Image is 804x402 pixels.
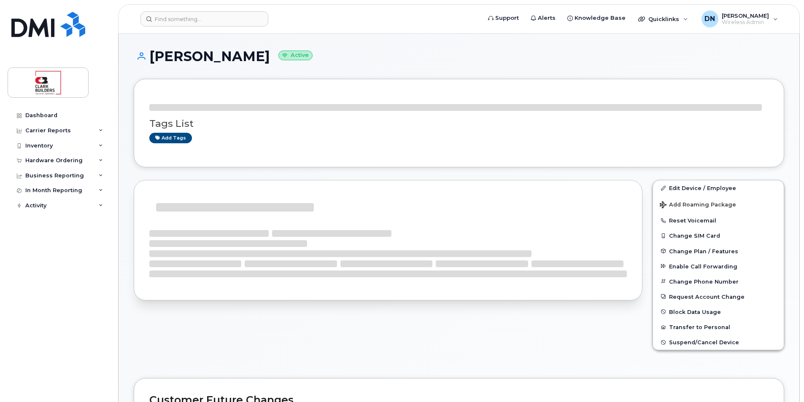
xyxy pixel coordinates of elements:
[669,248,738,254] span: Change Plan / Features
[653,259,784,274] button: Enable Call Forwarding
[653,180,784,196] a: Edit Device / Employee
[653,244,784,259] button: Change Plan / Features
[134,49,784,64] h1: [PERSON_NAME]
[653,213,784,228] button: Reset Voicemail
[669,263,737,269] span: Enable Call Forwarding
[149,133,192,143] a: Add tags
[653,196,784,213] button: Add Roaming Package
[149,118,769,129] h3: Tags List
[653,304,784,319] button: Block Data Usage
[653,335,784,350] button: Suspend/Cancel Device
[653,289,784,304] button: Request Account Change
[278,51,313,60] small: Active
[669,339,739,346] span: Suspend/Cancel Device
[653,319,784,335] button: Transfer to Personal
[660,201,736,209] span: Add Roaming Package
[653,228,784,243] button: Change SIM Card
[653,274,784,289] button: Change Phone Number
